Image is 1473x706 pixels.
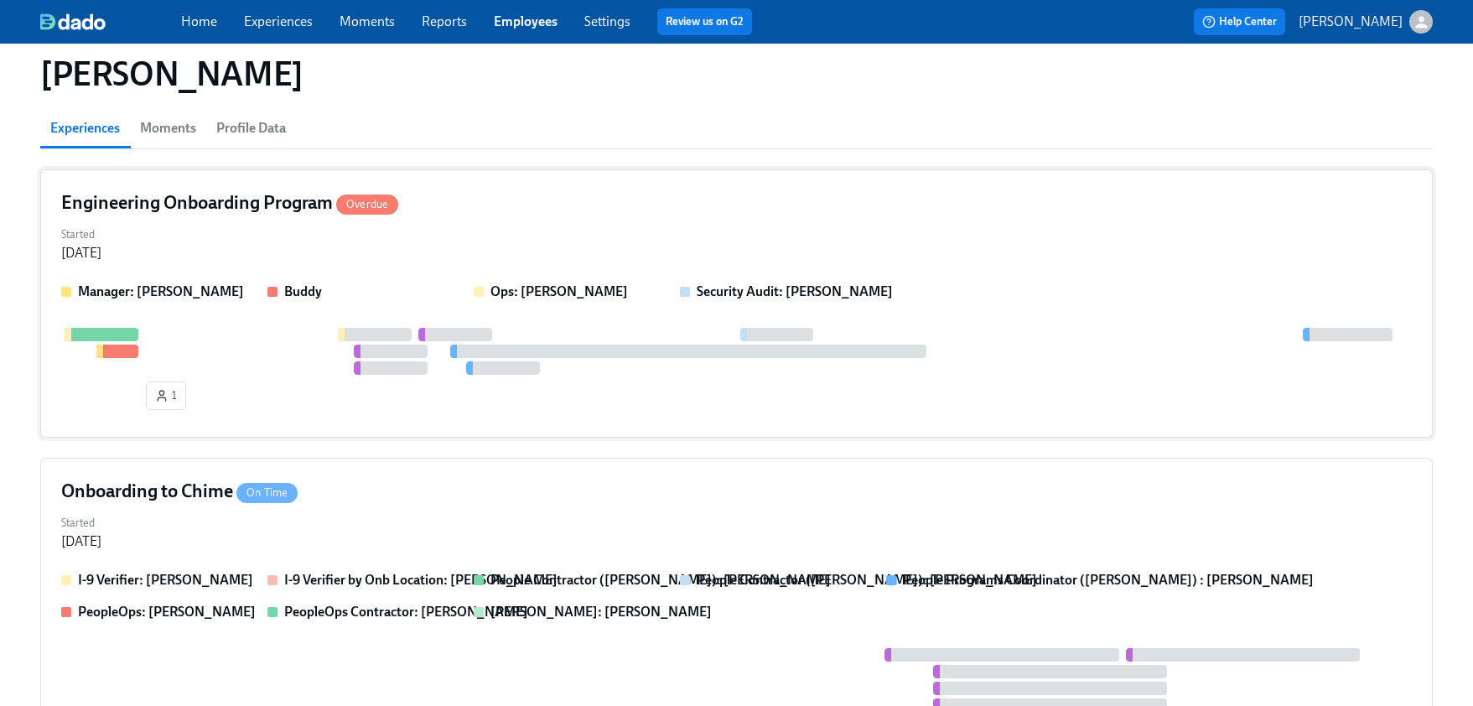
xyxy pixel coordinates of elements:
[40,13,181,30] a: dado
[490,604,712,620] strong: [PERSON_NAME]: [PERSON_NAME]
[336,198,398,210] span: Overdue
[146,382,186,410] button: 1
[657,8,752,35] button: Review us on G2
[284,604,528,620] strong: PeopleOps Contractor: [PERSON_NAME]
[78,604,256,620] strong: PeopleOps: [PERSON_NAME]
[490,283,628,299] strong: Ops: [PERSON_NAME]
[494,13,558,29] a: Employees
[61,244,101,262] div: [DATE]
[340,13,395,29] a: Moments
[155,387,177,404] span: 1
[666,13,744,30] a: Review us on G2
[903,572,1314,588] strong: People Programs Coordinator ([PERSON_NAME]) : [PERSON_NAME]
[584,13,630,29] a: Settings
[50,117,120,140] span: Experiences
[284,283,322,299] strong: Buddy
[216,117,286,140] span: Profile Data
[140,117,196,140] span: Moments
[284,572,558,588] strong: I-9 Verifier by Onb Location: [PERSON_NAME]
[61,514,101,532] label: Started
[422,13,467,29] a: Reports
[61,226,101,244] label: Started
[244,13,313,29] a: Experiences
[697,572,1037,588] strong: People Contractor ([PERSON_NAME]): [PERSON_NAME]
[1194,8,1285,35] button: Help Center
[78,283,244,299] strong: Manager: [PERSON_NAME]
[61,190,398,215] h4: Engineering Onboarding Program
[490,572,831,588] strong: People Contractor ([PERSON_NAME]): [PERSON_NAME]
[181,13,217,29] a: Home
[1299,13,1403,31] p: [PERSON_NAME]
[1202,13,1277,30] span: Help Center
[78,572,253,588] strong: I-9 Verifier: [PERSON_NAME]
[1299,10,1433,34] button: [PERSON_NAME]
[61,532,101,551] div: [DATE]
[236,486,298,499] span: On Time
[697,283,893,299] strong: Security Audit: [PERSON_NAME]
[40,13,106,30] img: dado
[40,54,303,94] h1: [PERSON_NAME]
[61,479,298,504] h4: Onboarding to Chime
